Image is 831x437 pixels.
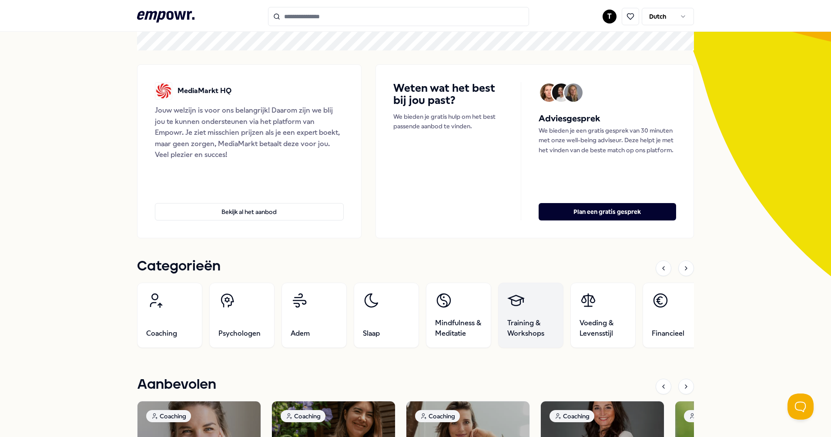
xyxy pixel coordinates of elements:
div: Coaching [146,410,191,422]
span: Mindfulness & Meditatie [435,318,482,339]
img: Avatar [564,83,583,102]
p: MediaMarkt HQ [178,85,231,97]
span: Coaching [146,328,177,339]
a: Psychologen [209,283,275,348]
span: Adem [291,328,310,339]
div: Coaching [415,410,460,422]
span: Voeding & Levensstijl [580,318,627,339]
button: T [603,10,617,23]
span: Financieel [652,328,684,339]
span: Slaap [363,328,380,339]
a: Adem [281,283,347,348]
p: We bieden je gratis hulp om het best passende aanbod te vinden. [393,112,503,131]
a: Financieel [643,283,708,348]
a: Slaap [354,283,419,348]
h1: Aanbevolen [137,374,216,396]
a: Mindfulness & Meditatie [426,283,491,348]
p: We bieden je een gratis gesprek van 30 minuten met onze well-being adviseur. Deze helpt je met he... [539,126,676,155]
a: Bekijk al het aanbod [155,189,344,220]
div: Coaching [684,410,729,422]
input: Search for products, categories or subcategories [268,7,529,26]
img: Avatar [540,83,558,102]
img: MediaMarkt HQ [155,82,172,100]
div: Coaching [550,410,594,422]
span: Training & Workshops [507,318,554,339]
div: Jouw welzijn is voor ons belangrijk! Daarom zijn we blij jou te kunnen ondersteunen via het platf... [155,105,344,160]
a: Training & Workshops [498,283,563,348]
button: Plan een gratis gesprek [539,203,676,220]
h5: Adviesgesprek [539,112,676,126]
h4: Weten wat het best bij jou past? [393,82,503,107]
span: Psychologen [218,328,261,339]
a: Coaching [137,283,202,348]
iframe: Help Scout Beacon - Open [787,394,814,420]
div: Coaching [281,410,325,422]
button: Bekijk al het aanbod [155,203,344,220]
h1: Categorieën [137,256,221,277]
a: Voeding & Levensstijl [570,283,636,348]
img: Avatar [552,83,570,102]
